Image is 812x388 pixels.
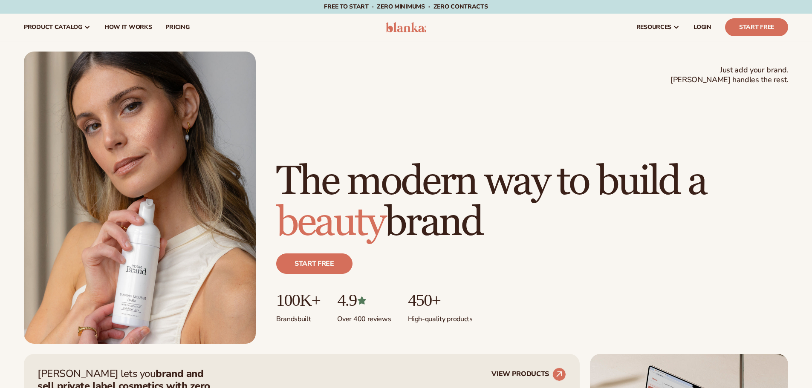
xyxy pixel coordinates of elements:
[670,65,788,85] span: Just add your brand. [PERSON_NAME] handles the rest.
[24,24,82,31] span: product catalog
[408,310,472,324] p: High-quality products
[276,291,320,310] p: 100K+
[17,14,98,41] a: product catalog
[276,161,788,243] h1: The modern way to build a brand
[337,291,391,310] p: 4.9
[491,368,566,381] a: VIEW PRODUCTS
[408,291,472,310] p: 450+
[24,52,256,344] img: Female holding tanning mousse.
[276,198,384,247] span: beauty
[324,3,488,11] span: Free to start · ZERO minimums · ZERO contracts
[337,310,391,324] p: Over 400 reviews
[630,14,687,41] a: resources
[276,253,353,274] a: Start free
[104,24,152,31] span: How It Works
[276,310,320,324] p: Brands built
[386,22,426,32] img: logo
[694,24,711,31] span: LOGIN
[98,14,159,41] a: How It Works
[159,14,196,41] a: pricing
[687,14,718,41] a: LOGIN
[165,24,189,31] span: pricing
[725,18,788,36] a: Start Free
[636,24,671,31] span: resources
